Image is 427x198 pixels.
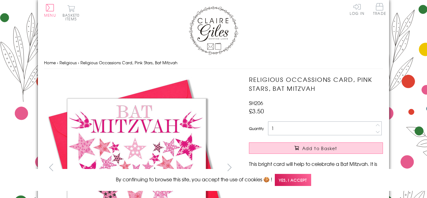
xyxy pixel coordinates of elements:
[189,6,238,55] img: Claire Giles Greetings Cards
[223,160,237,174] button: next
[44,60,56,65] a: Home
[44,4,56,17] button: Menu
[302,145,337,151] span: Add to Basket
[275,174,311,186] span: Yes, I accept
[59,60,77,65] a: Religious
[44,12,56,18] span: Menu
[373,3,386,16] a: Trade
[44,160,58,174] button: prev
[249,160,383,190] p: This bright card will help to celebrate a Bat Mitzvah. It is printed with multiple patterned pink...
[249,142,383,154] button: Add to Basket
[80,60,177,65] span: Religious Occassions Card, Pink Stars, Bat Mitzvah
[44,57,383,69] nav: breadcrumbs
[249,107,264,115] span: £3.50
[57,60,58,65] span: ›
[249,126,264,131] label: Quantity
[249,75,383,93] h1: Religious Occassions Card, Pink Stars, Bat Mitzvah
[373,3,386,15] span: Trade
[78,60,79,65] span: ›
[65,12,79,22] span: 0 items
[63,5,79,21] button: Basket0 items
[249,99,263,107] span: SH206
[350,3,364,15] a: Log In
